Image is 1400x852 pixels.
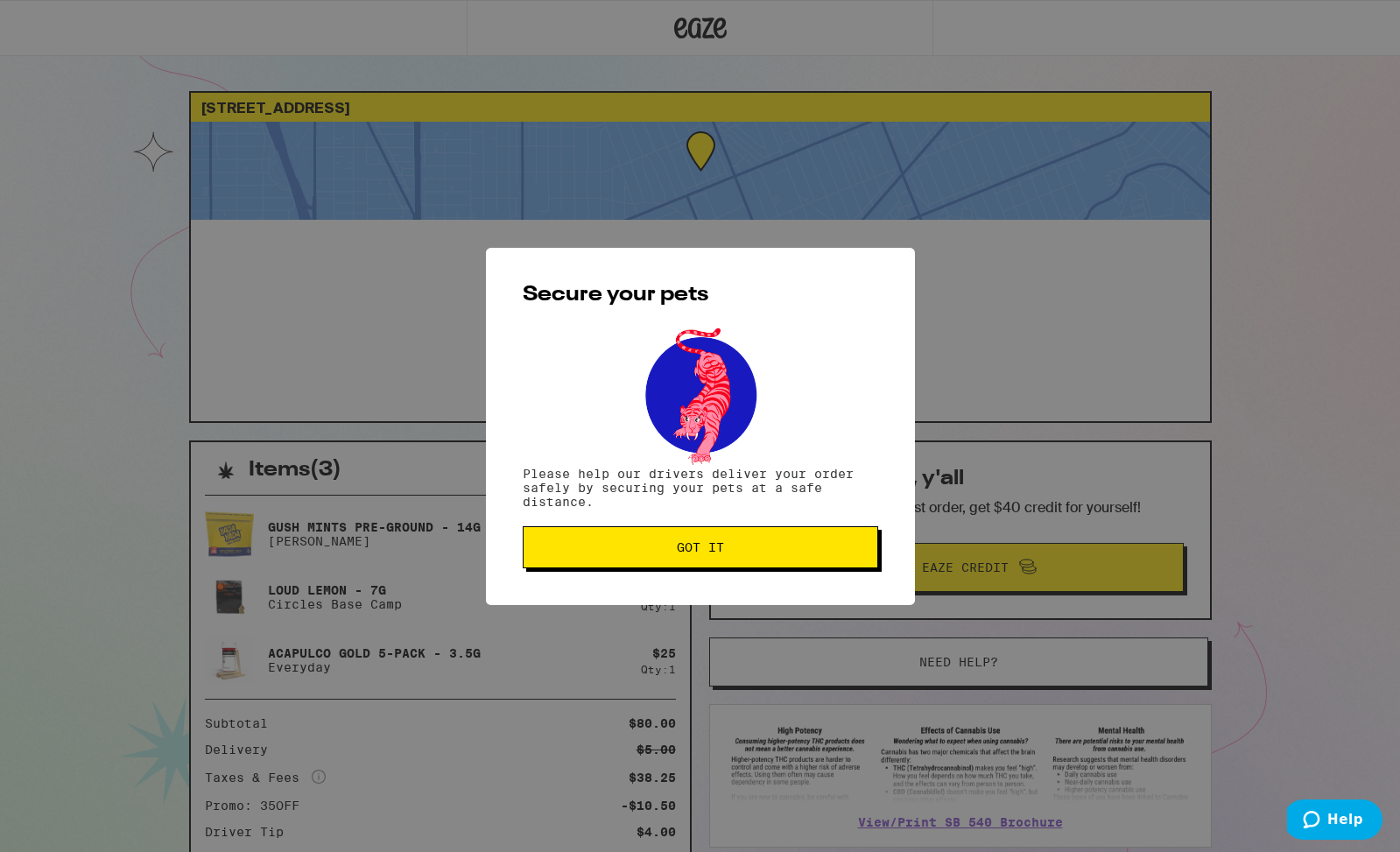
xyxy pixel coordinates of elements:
[523,526,878,568] button: Got it
[523,285,878,306] h2: Secure your pets
[677,541,724,553] span: Got it
[1287,799,1382,843] iframe: Opens a widget where you can find more information
[523,467,878,509] p: Please help our drivers deliver your order safely by securing your pets at a safe distance.
[629,323,772,467] img: pets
